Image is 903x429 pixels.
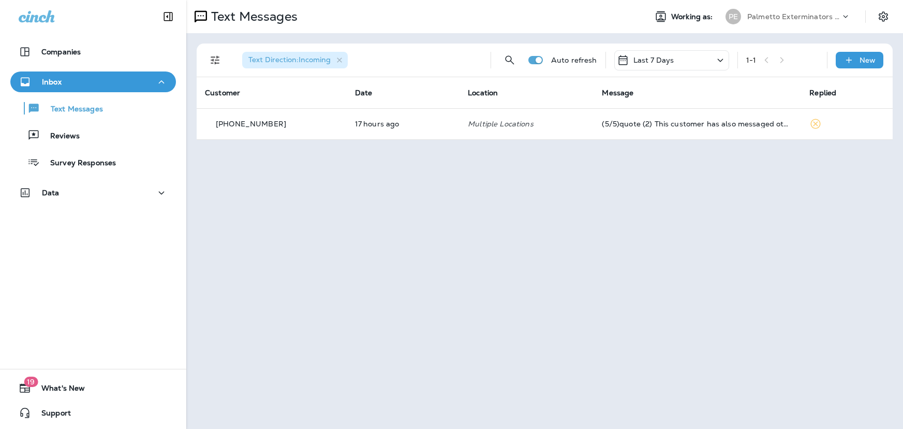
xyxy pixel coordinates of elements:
button: Data [10,182,176,203]
div: PE [726,9,741,24]
button: Inbox [10,71,176,92]
div: Text Direction:Incoming [242,52,348,68]
button: Support [10,403,176,423]
button: Companies [10,41,176,62]
p: Data [42,189,60,197]
p: Reviews [40,132,80,141]
div: (5/5)quote (2) This customer has also messaged other businesses]. [602,120,793,128]
p: Companies [41,48,81,56]
p: Inbox [42,78,62,86]
span: Customer [205,88,240,97]
span: Replied [809,88,836,97]
button: Filters [205,50,226,70]
span: Message [602,88,633,97]
p: [PHONE_NUMBER] [216,120,286,128]
p: Text Messages [40,105,103,115]
button: Collapse Sidebar [154,6,183,27]
p: Multiple Locations [468,120,585,128]
span: What's New [31,384,85,396]
button: Text Messages [10,97,176,119]
span: 19 [24,377,38,387]
div: 1 - 1 [746,56,756,64]
span: Support [31,409,71,421]
p: Palmetto Exterminators LLC [747,12,840,21]
p: New [860,56,876,64]
span: Text Direction : Incoming [248,55,331,64]
p: Auto refresh [551,56,597,64]
p: Last 7 Days [633,56,674,64]
button: Reviews [10,124,176,146]
p: Text Messages [207,9,298,24]
button: Survey Responses [10,151,176,173]
span: Location [468,88,498,97]
button: 19What's New [10,378,176,398]
button: Settings [874,7,893,26]
span: Date [355,88,373,97]
button: Search Messages [499,50,520,70]
p: Survey Responses [40,159,116,168]
span: Working as: [671,12,715,21]
p: Sep 3, 2025 03:27 PM [355,120,451,128]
